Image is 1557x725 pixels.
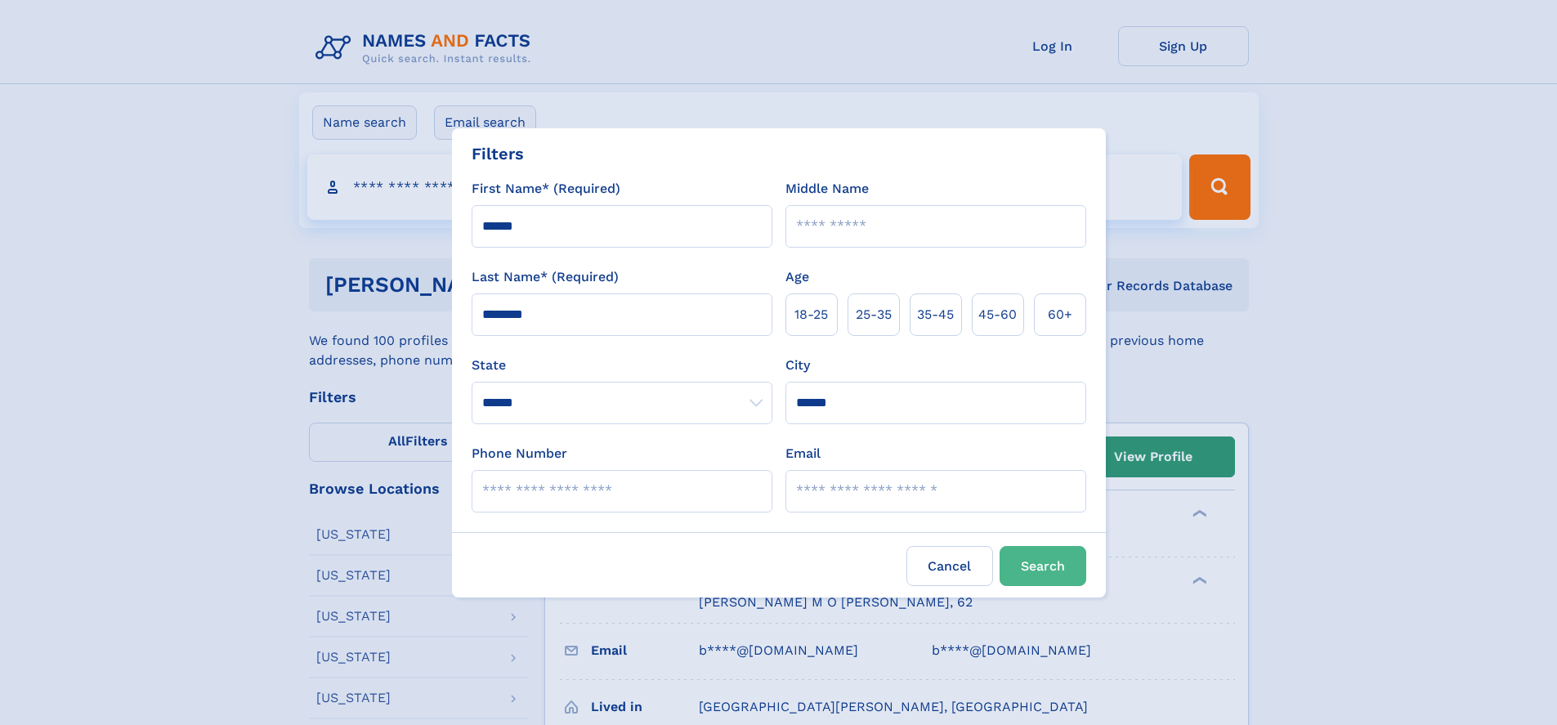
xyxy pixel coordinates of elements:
span: 60+ [1048,305,1072,324]
div: Filters [472,141,524,166]
span: 45‑60 [978,305,1017,324]
label: Middle Name [785,179,869,199]
span: 35‑45 [917,305,954,324]
button: Search [1000,546,1086,586]
span: 18‑25 [794,305,828,324]
label: State [472,356,772,375]
label: Age [785,267,809,287]
label: Cancel [906,546,993,586]
label: Last Name* (Required) [472,267,619,287]
label: Phone Number [472,444,567,463]
label: City [785,356,810,375]
label: First Name* (Required) [472,179,620,199]
span: 25‑35 [856,305,892,324]
label: Email [785,444,821,463]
